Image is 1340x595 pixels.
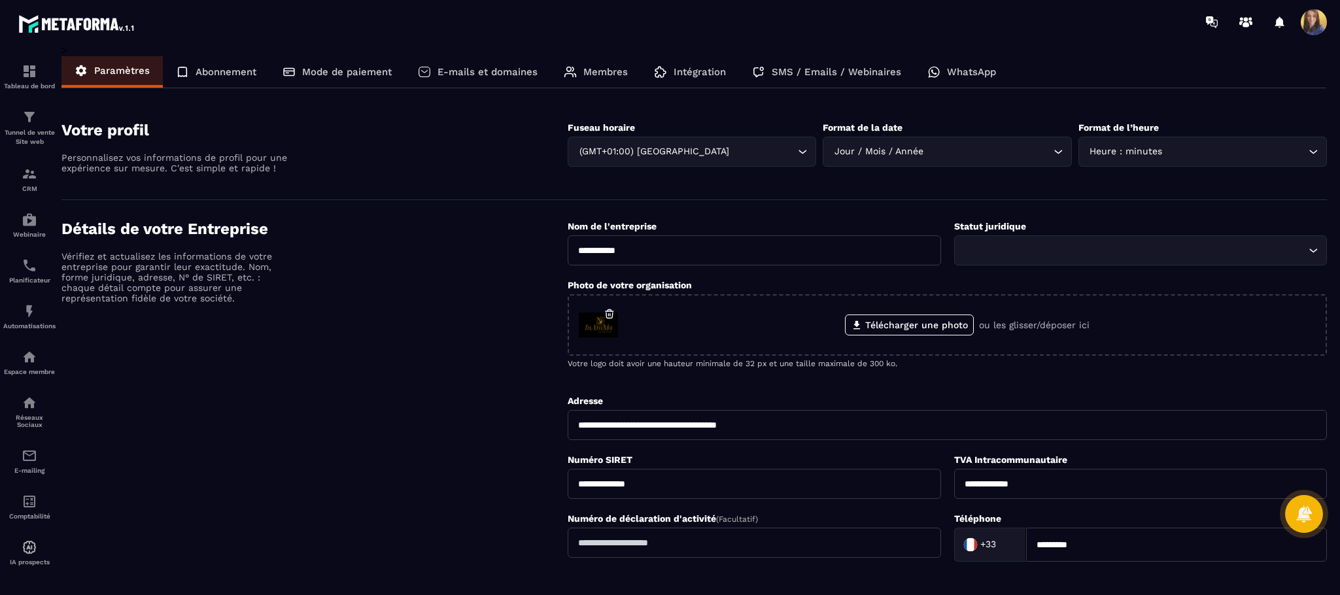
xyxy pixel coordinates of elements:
[957,532,984,558] img: Country Flag
[568,122,635,133] label: Fuseau horaire
[963,243,1306,258] input: Search for option
[196,66,256,78] p: Abonnement
[674,66,726,78] p: Intégration
[22,258,37,273] img: scheduler
[3,368,56,375] p: Espace membre
[22,448,37,464] img: email
[947,66,996,78] p: WhatsApp
[61,220,568,238] h4: Détails de votre Entreprise
[979,320,1090,330] p: ou les glisser/déposer ici
[3,339,56,385] a: automationsautomationsEspace membre
[3,467,56,474] p: E-mailing
[732,144,795,159] input: Search for option
[22,212,37,228] img: automations
[61,251,290,303] p: Vérifiez et actualisez les informations de votre entreprise pour garantir leur exactitude. Nom, f...
[845,314,974,335] label: Télécharger une photo
[3,128,56,146] p: Tunnel de vente Site web
[568,221,657,231] label: Nom de l'entreprise
[999,535,1012,554] input: Search for option
[823,122,902,133] label: Format de la date
[568,513,758,524] label: Numéro de déclaration d'activité
[18,12,136,35] img: logo
[22,109,37,125] img: formation
[583,66,628,78] p: Membres
[3,558,56,566] p: IA prospects
[954,235,1328,265] div: Search for option
[3,202,56,248] a: automationsautomationsWebinaire
[94,65,150,76] p: Paramètres
[568,454,632,465] label: Numéro SIRET
[3,82,56,90] p: Tableau de bord
[3,513,56,520] p: Comptabilité
[1165,144,1305,159] input: Search for option
[772,66,901,78] p: SMS / Emails / Webinaires
[22,395,37,411] img: social-network
[22,539,37,555] img: automations
[22,303,37,319] img: automations
[3,185,56,192] p: CRM
[3,414,56,428] p: Réseaux Sociaux
[3,277,56,284] p: Planificateur
[954,454,1067,465] label: TVA Intracommunautaire
[1087,144,1165,159] span: Heure : minutes
[568,280,692,290] label: Photo de votre organisation
[926,144,1050,159] input: Search for option
[22,494,37,509] img: accountant
[3,231,56,238] p: Webinaire
[61,152,290,173] p: Personnalisez vos informations de profil pour une expérience sur mesure. C'est simple et rapide !
[3,156,56,202] a: formationformationCRM
[3,484,56,530] a: accountantaccountantComptabilité
[3,322,56,330] p: Automatisations
[302,66,392,78] p: Mode de paiement
[22,349,37,365] img: automations
[22,166,37,182] img: formation
[568,359,1327,368] p: Votre logo doit avoir une hauteur minimale de 32 px et une taille maximale de 300 ko.
[716,515,758,524] span: (Facultatif)
[61,121,568,139] h4: Votre profil
[3,248,56,294] a: schedulerschedulerPlanificateur
[568,137,816,167] div: Search for option
[1078,122,1159,133] label: Format de l’heure
[823,137,1071,167] div: Search for option
[3,99,56,156] a: formationformationTunnel de vente Site web
[954,528,1026,562] div: Search for option
[3,438,56,484] a: emailemailE-mailing
[568,396,603,406] label: Adresse
[576,144,732,159] span: (GMT+01:00) [GEOGRAPHIC_DATA]
[3,294,56,339] a: automationsautomationsAutomatisations
[980,538,996,551] span: +33
[3,385,56,438] a: social-networksocial-networkRéseaux Sociaux
[438,66,538,78] p: E-mails et domaines
[954,221,1026,231] label: Statut juridique
[1078,137,1327,167] div: Search for option
[568,576,611,586] label: Code NAF
[954,513,1001,524] label: Téléphone
[22,63,37,79] img: formation
[3,54,56,99] a: formationformationTableau de bord
[831,144,926,159] span: Jour / Mois / Année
